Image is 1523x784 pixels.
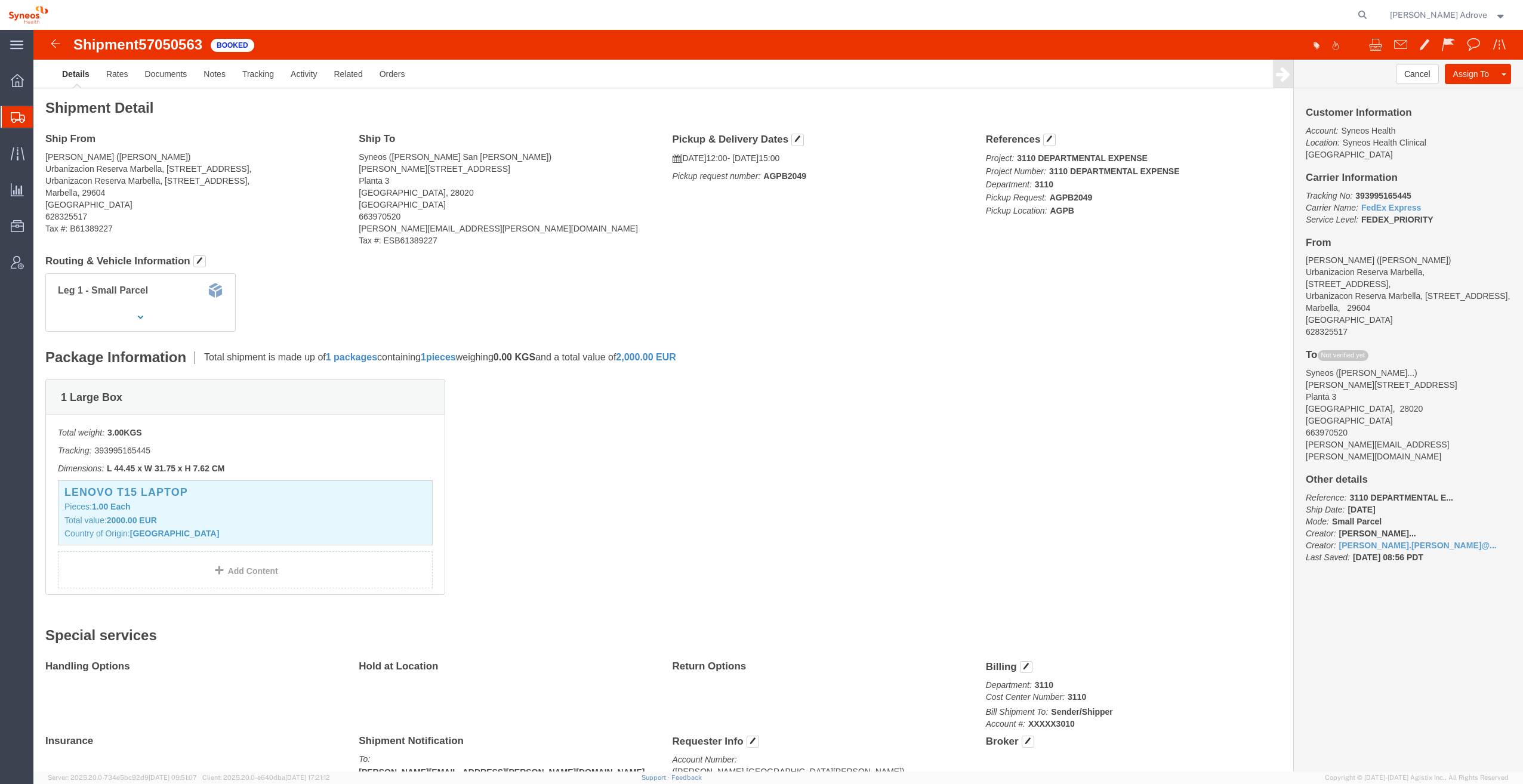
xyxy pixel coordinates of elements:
[8,6,48,24] img: logo
[285,774,330,781] span: [DATE] 17:21:12
[1390,8,1487,21] span: Irene Perez Adrove
[33,30,1523,771] iframe: FS Legacy Container
[202,774,330,781] span: Client: 2025.20.0-e640dba
[48,774,197,781] span: Server: 2025.20.0-734e5bc92d9
[671,774,702,781] a: Feedback
[1325,773,1509,783] span: Copyright © [DATE]-[DATE] Agistix Inc., All Rights Reserved
[642,774,671,781] a: Support
[1389,8,1507,22] button: [PERSON_NAME] Adrove
[149,774,197,781] span: [DATE] 09:51:07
